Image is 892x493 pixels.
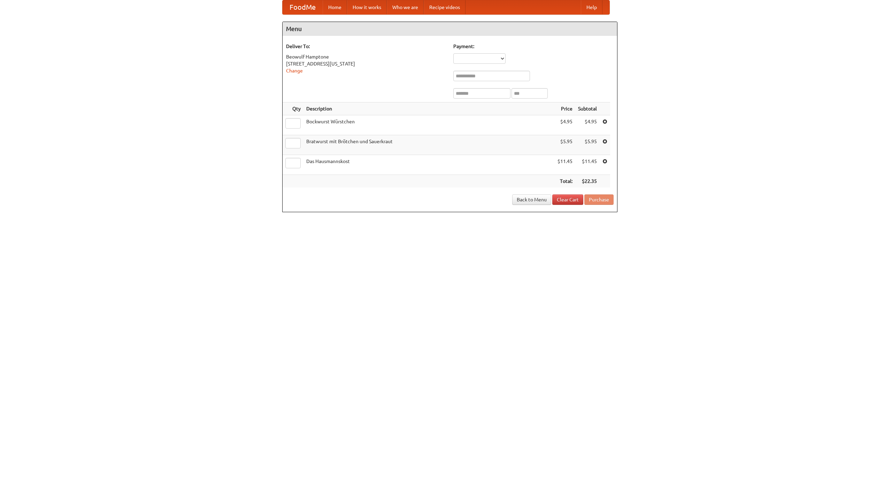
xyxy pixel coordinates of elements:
[575,102,600,115] th: Subtotal
[286,60,446,67] div: [STREET_ADDRESS][US_STATE]
[283,0,323,14] a: FoodMe
[512,194,551,205] a: Back to Menu
[581,0,602,14] a: Help
[584,194,614,205] button: Purchase
[283,22,617,36] h4: Menu
[575,175,600,188] th: $22.35
[286,68,303,74] a: Change
[575,155,600,175] td: $11.45
[286,43,446,50] h5: Deliver To:
[283,102,303,115] th: Qty
[303,155,555,175] td: Das Hausmannskost
[555,175,575,188] th: Total:
[575,135,600,155] td: $5.95
[555,102,575,115] th: Price
[286,53,446,60] div: Beowulf Hamptone
[323,0,347,14] a: Home
[555,115,575,135] td: $4.95
[303,135,555,155] td: Bratwurst mit Brötchen und Sauerkraut
[424,0,466,14] a: Recipe videos
[575,115,600,135] td: $4.95
[387,0,424,14] a: Who we are
[555,155,575,175] td: $11.45
[555,135,575,155] td: $5.95
[303,102,555,115] th: Description
[453,43,614,50] h5: Payment:
[552,194,583,205] a: Clear Cart
[303,115,555,135] td: Bockwurst Würstchen
[347,0,387,14] a: How it works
